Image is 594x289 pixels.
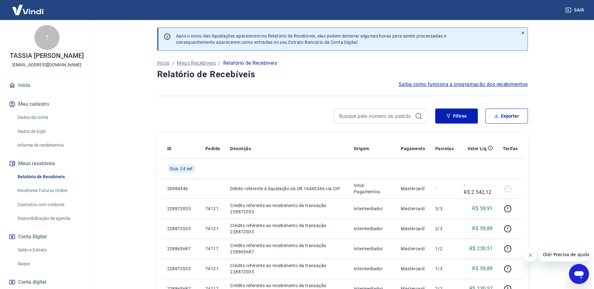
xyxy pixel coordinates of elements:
p: Intermediador [354,246,391,252]
p: - [435,185,454,192]
p: Crédito referente ao recebimento da transação 228872033 [230,222,344,235]
p: Pagamento [401,145,425,152]
iframe: Fechar mensagem [524,249,537,261]
button: Filtros [435,109,478,124]
p: Mastercard [401,266,425,272]
a: Relatório de Recebíveis [15,170,86,183]
a: Início [157,59,170,67]
p: Mastercard [401,226,425,232]
p: Após o envio das liquidações aparecerem no Relatório de Recebíveis, elas podem demorar algumas ho... [176,33,447,45]
p: 74121 [205,266,220,272]
p: / [218,59,220,67]
img: Vindi [8,0,48,19]
button: Sair [564,4,586,16]
button: Meus recebíveis [8,157,86,170]
a: Saiba como funciona a programação dos recebimentos [399,81,528,88]
p: R$ 230,51 [469,245,493,252]
a: Disponibilização de agenda [15,212,86,225]
p: Descrição [230,145,251,152]
a: Conta digital [8,275,86,289]
p: Débito referente à liquidação da UR 16445346 via CIP [230,185,344,192]
p: Pedido [205,145,220,152]
p: R$ 59,91 [472,205,493,212]
a: Dados da conta [15,111,86,124]
p: 1/2 [435,246,454,252]
p: ID [167,145,172,152]
p: Vindi Pagamentos [354,182,391,195]
p: Intermediador [354,266,391,272]
p: 74121 [205,226,220,232]
p: 228865687 [167,246,195,252]
p: Crédito referente ao recebimento da transação 228872033 [230,262,344,275]
p: 74121 [205,205,220,212]
span: Qua, 24 set [170,165,193,172]
p: Origem [354,145,369,152]
p: -R$ 2.542,12 [464,181,493,196]
span: Olá! Precisa de ajuda? [4,4,53,9]
p: Relatório de Recebíveis [223,59,277,67]
a: Saldo e Extrato [15,244,86,256]
iframe: Botão para abrir a janela de mensagens [569,264,589,284]
button: Meu cadastro [8,97,86,111]
a: Recebíveis Futuros Online [15,184,86,197]
a: Início [8,79,86,92]
p: Tarifas [503,145,518,152]
p: 2/3 [435,226,454,232]
iframe: Mensagem da empresa [539,248,589,261]
button: Conta Digital [8,230,86,244]
input: Busque pelo número do pedido [339,111,412,121]
p: 228872033 [167,226,195,232]
p: TASSIA [PERSON_NAME] [10,53,84,59]
div: T [34,25,59,50]
a: Dados de login [15,125,86,138]
p: R$ 59,89 [472,225,493,232]
p: 20984346 [167,185,195,192]
p: 74117 [205,246,220,252]
p: 228872033 [167,205,195,212]
p: 3/3 [435,205,454,212]
p: 1/3 [435,266,454,272]
p: Valor Líq. [467,145,488,152]
a: Meus Recebíveis [177,59,216,67]
button: Exportar [485,109,528,124]
p: Mastercard [401,205,425,212]
a: Saque [15,257,86,270]
p: Mastercard [401,185,425,192]
p: Mastercard [401,246,425,252]
a: Contratos com credores [15,198,86,211]
p: Intermediador [354,226,391,232]
p: Crédito referente ao recebimento da transação 228865687 [230,242,344,255]
a: Informe de rendimentos [15,139,86,152]
p: Intermediador [354,205,391,212]
p: 228872033 [167,266,195,272]
p: / [172,59,174,67]
p: [EMAIL_ADDRESS][DOMAIN_NAME] [12,62,81,68]
p: Parcelas [435,145,454,152]
p: Crédito referente ao recebimento da transação 228872033 [230,202,344,215]
span: Conta digital [18,278,46,286]
h4: Relatório de Recebíveis [157,68,528,81]
p: R$ 59,89 [472,265,493,272]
